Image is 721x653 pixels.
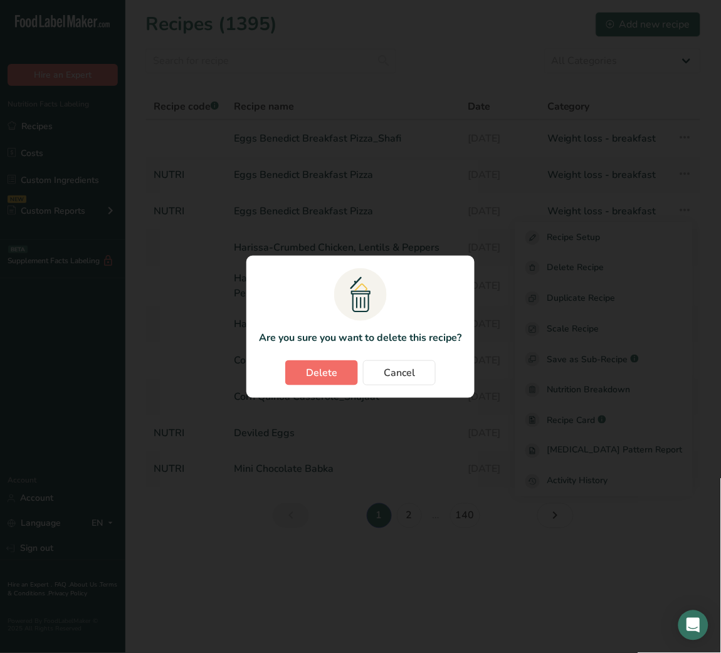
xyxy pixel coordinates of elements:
div: Open Intercom Messenger [678,610,708,640]
span: Delete [306,365,337,380]
span: Cancel [384,365,415,380]
button: Delete [285,360,358,385]
p: Are you sure you want to delete this recipe? [259,330,462,345]
button: Cancel [363,360,436,385]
